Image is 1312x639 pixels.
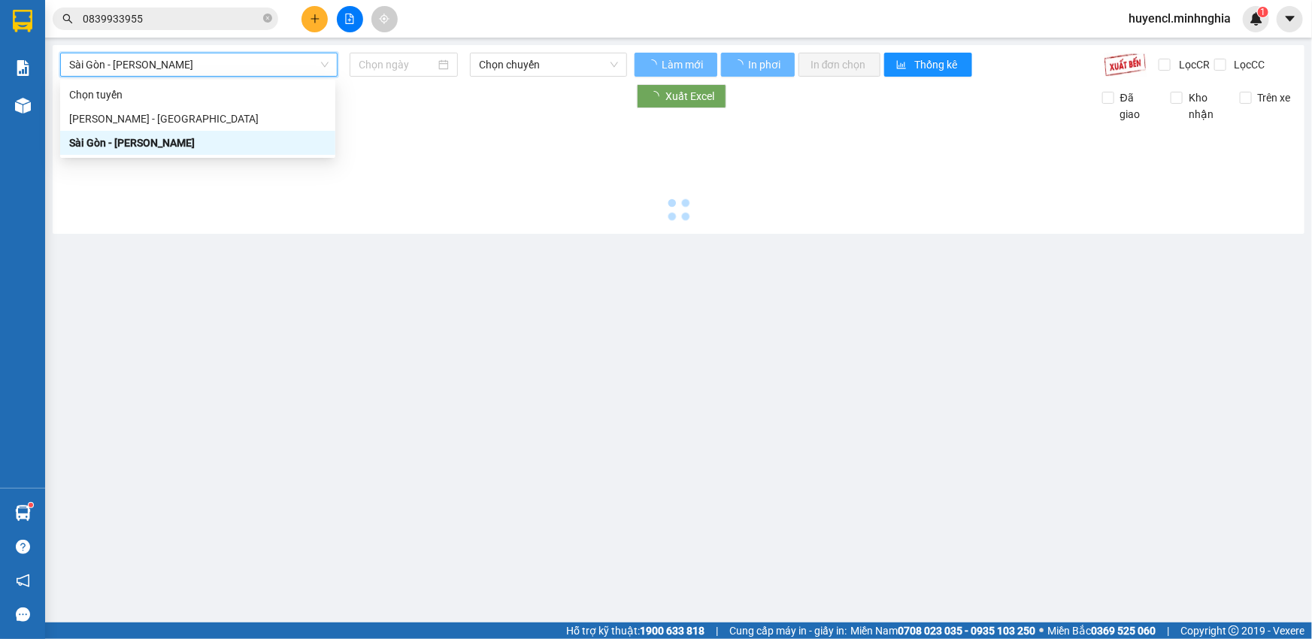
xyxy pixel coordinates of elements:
[1229,56,1268,73] span: Lọc CC
[721,53,795,77] button: In phơi
[798,53,880,77] button: In đơn chọn
[1277,6,1303,32] button: caret-down
[1258,7,1268,17] sup: 1
[379,14,389,24] span: aim
[263,12,272,26] span: close-circle
[263,14,272,23] span: close-circle
[850,622,1035,639] span: Miền Nam
[896,59,909,71] span: bar-chart
[69,53,329,76] span: Sài Gòn - Phan Rí
[13,10,32,32] img: logo-vxr
[647,59,659,70] span: loading
[662,56,705,73] span: Làm mới
[344,14,355,24] span: file-add
[301,6,328,32] button: plus
[16,540,30,554] span: question-circle
[310,14,320,24] span: plus
[1250,12,1263,26] img: icon-new-feature
[1260,7,1265,17] span: 1
[915,56,960,73] span: Thống kê
[15,60,31,76] img: solution-icon
[1047,622,1156,639] span: Miền Bắc
[337,6,363,32] button: file-add
[1173,56,1212,73] span: Lọc CR
[62,14,73,24] span: search
[884,53,972,77] button: bar-chartThống kê
[640,625,704,637] strong: 1900 633 818
[898,625,1035,637] strong: 0708 023 035 - 0935 103 250
[16,574,30,588] span: notification
[1117,9,1243,28] span: huyencl.minhnghia
[1104,53,1147,77] img: 9k=
[1252,89,1297,106] span: Trên xe
[15,505,31,521] img: warehouse-icon
[1229,625,1239,636] span: copyright
[566,622,704,639] span: Hỗ trợ kỹ thuật:
[83,11,260,27] input: Tìm tên, số ĐT hoặc mã đơn
[1039,628,1044,634] span: ⚪️
[15,98,31,114] img: warehouse-icon
[1091,625,1156,637] strong: 0369 525 060
[29,503,33,507] sup: 1
[1114,89,1159,123] span: Đã giao
[371,6,398,32] button: aim
[729,622,847,639] span: Cung cấp máy in - giấy in:
[716,622,718,639] span: |
[748,56,783,73] span: In phơi
[635,53,717,77] button: Làm mới
[733,59,746,70] span: loading
[1283,12,1297,26] span: caret-down
[359,56,435,73] input: Chọn ngày
[1183,89,1228,123] span: Kho nhận
[1167,622,1169,639] span: |
[479,53,618,76] span: Chọn chuyến
[637,84,726,108] button: Xuất Excel
[16,607,30,622] span: message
